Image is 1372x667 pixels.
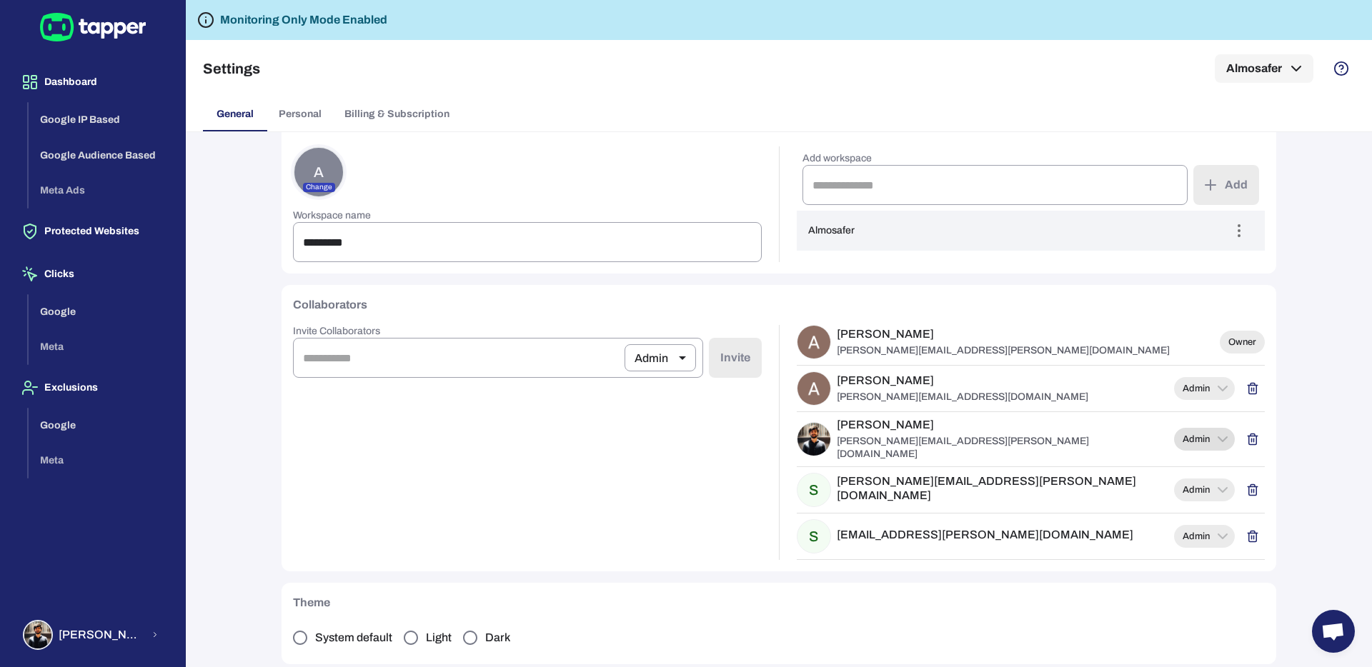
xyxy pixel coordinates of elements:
span: [PERSON_NAME] [PERSON_NAME] [59,628,142,642]
h6: [EMAIL_ADDRESS][PERSON_NAME][DOMAIN_NAME] [837,528,1133,542]
span: Dark [485,631,510,645]
button: Protected Websites [11,211,174,251]
button: Almosafer [1215,54,1313,83]
a: Google [29,304,174,316]
p: [PERSON_NAME][EMAIL_ADDRESS][PERSON_NAME][DOMAIN_NAME] [837,435,1169,461]
span: System default [315,631,392,645]
button: Google IP Based [29,102,174,138]
h6: [PERSON_NAME][EMAIL_ADDRESS][PERSON_NAME][DOMAIN_NAME] [837,474,1169,503]
button: Clicks [11,254,174,294]
img: Ambrose Fernandes [797,326,830,358]
div: S [797,473,831,507]
span: Admin [1174,433,1218,445]
div: Admin [1174,428,1235,451]
button: Exclusions [11,368,174,408]
span: Admin [1174,383,1218,394]
p: Change [303,183,335,192]
p: Almosafer [808,224,855,237]
img: Syed Zaidi [797,423,830,456]
h6: Add workspace [802,152,1188,165]
h6: [PERSON_NAME] [837,373,1088,388]
span: Owner [1220,336,1265,348]
button: Syed Zaidi[PERSON_NAME] [PERSON_NAME] [11,614,174,656]
a: Exclusions [11,381,174,393]
a: Protected Websites [11,224,174,236]
img: Ahmed Sobih [797,372,830,405]
div: Admin [1174,525,1235,548]
div: S [797,519,831,553]
button: AChange [293,146,344,198]
h6: [PERSON_NAME] [837,327,1170,341]
button: Google [29,294,174,330]
h6: Collaborators [293,296,367,314]
span: Admin [1174,531,1218,542]
svg: Tapper is not blocking any fraudulent activity for this domain [197,11,214,29]
h6: Workspace name [293,209,762,222]
span: General [217,108,254,121]
div: Admin [625,338,696,378]
img: Syed Zaidi [24,621,51,648]
div: Open chat [1312,610,1355,653]
div: Admin [1174,478,1235,501]
p: [PERSON_NAME][EMAIL_ADDRESS][DOMAIN_NAME] [837,391,1088,403]
button: Dashboard [11,62,174,102]
h6: Theme [293,594,330,611]
h6: Invite Collaborators [293,325,762,338]
a: Google IP Based [29,113,174,125]
span: Admin [1174,484,1218,496]
p: [PERSON_NAME][EMAIL_ADDRESS][PERSON_NAME][DOMAIN_NAME] [837,344,1170,357]
span: Light [426,631,452,645]
div: Admin [1174,377,1235,400]
div: A [293,146,344,198]
a: Dashboard [11,75,174,87]
span: Billing & Subscription [344,108,449,121]
a: Google Audience Based [29,148,174,160]
a: Google [29,418,174,430]
button: Google Audience Based [29,138,174,174]
button: Google [29,408,174,443]
h5: Settings [203,60,260,77]
span: Personal [279,108,322,121]
h6: Monitoring Only Mode Enabled [220,11,387,29]
a: Clicks [11,267,174,279]
h6: [PERSON_NAME] [837,418,1169,432]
